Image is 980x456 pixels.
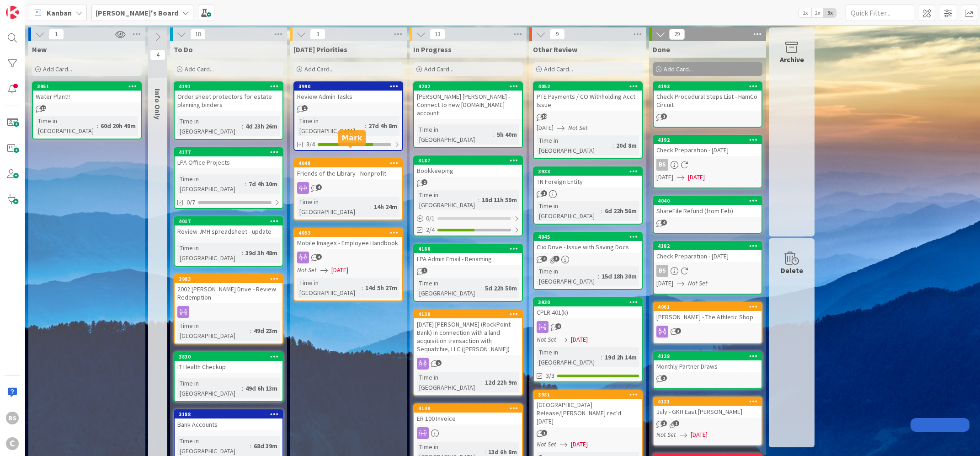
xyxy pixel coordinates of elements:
[673,420,679,426] span: 1
[246,179,280,189] div: 7d 4h 10m
[421,179,427,185] span: 2
[537,201,601,221] div: Time in [GEOGRAPHIC_DATA]
[538,168,642,175] div: 3933
[32,81,142,139] a: 3951Water Plant!!Time in [GEOGRAPHIC_DATA]:60d 20h 49m
[653,302,762,344] a: 4061[PERSON_NAME] - The Athletic Shop
[534,399,642,427] div: [GEOGRAPHIC_DATA] Release/[PERSON_NAME] rec'd [DATE]
[179,354,282,360] div: 3830
[413,45,452,54] span: In Progress
[824,8,836,17] span: 3x
[414,245,522,265] div: 4186LPA Admin Email - Renaming
[661,375,667,381] span: 1
[538,392,642,398] div: 3981
[656,279,673,288] span: [DATE]
[33,82,141,91] div: 3951
[658,243,762,249] div: 4182
[537,266,598,286] div: Time in [GEOGRAPHIC_DATA]
[250,326,251,336] span: :
[658,304,762,310] div: 4061
[175,156,282,168] div: LPA Office Projects
[541,190,547,196] span: 1
[691,430,708,440] span: [DATE]
[414,413,522,424] div: ER 100 Invoice
[417,372,481,392] div: Time in [GEOGRAPHIC_DATA]
[546,371,554,381] span: 3/3
[175,217,282,237] div: 4017Review JMH spreadsheet - update
[654,352,762,372] div: 4128Monthly Partner Draws
[414,318,522,355] div: [DATE] [PERSON_NAME] (RockPoint Bank) in connection with a land acquisition transaction with Sequ...
[414,156,522,177] div: 3187Bookkeeping
[654,360,762,372] div: Monthly Partner Draws
[293,228,403,301] a: 4053Mobile Images - Employee HandbookNot Set[DATE]Time in [GEOGRAPHIC_DATA]:14d 5h 27m
[418,83,522,90] div: 4202
[534,298,642,318] div: 3930CPLR 401(k)
[554,256,559,262] span: 3
[654,397,762,406] div: 4121
[175,361,282,373] div: IT Health Checkup
[654,311,762,323] div: [PERSON_NAME] - The Athletic Shop
[571,335,588,344] span: [DATE]
[32,45,47,54] span: New
[653,241,762,295] a: 4182Check Preparation - [DATE]BS[DATE]Not Set
[658,83,762,90] div: 4193
[424,65,453,73] span: Add Card...
[675,328,681,334] span: 3
[534,306,642,318] div: CPLR 401(k)
[97,121,98,131] span: :
[534,391,642,427] div: 3981[GEOGRAPHIC_DATA] Release/[PERSON_NAME] rec'd [DATE]
[294,229,402,237] div: 4053
[36,116,97,136] div: Time in [GEOGRAPHIC_DATA]
[174,45,193,54] span: To Do
[414,82,522,119] div: 4202[PERSON_NAME] [PERSON_NAME] - Connect to new [DOMAIN_NAME] account
[537,123,554,133] span: [DATE]
[366,121,399,131] div: 27d 4h 8m
[175,225,282,237] div: Review JMH spreadsheet - update
[654,303,762,323] div: 4061[PERSON_NAME] - The Athletic Shop
[414,310,522,318] div: 4130
[654,242,762,262] div: 4182Check Preparation - [DATE]
[653,397,762,446] a: 4121July - GKH East [PERSON_NAME]Not Set[DATE]
[293,158,403,220] a: 4048Friends of the Library - NonprofitTime in [GEOGRAPHIC_DATA]:14h 24m
[153,89,162,119] span: Info Only
[654,406,762,418] div: July - GKH East [PERSON_NAME]
[534,82,642,111] div: 4052PTE Payments / CO Withholding Acct Issue
[478,195,479,205] span: :
[653,135,762,188] a: 4192Check Preparation - [DATE]BS[DATE][DATE]
[413,309,523,396] a: 4130[DATE] [PERSON_NAME] (RockPoint Bank) in connection with a land acquisition transaction with ...
[186,198,195,207] span: 0/7
[294,159,402,167] div: 4048
[654,205,762,217] div: ShareFile Refund (from Feb)
[654,82,762,91] div: 4193
[43,65,72,73] span: Add Card...
[688,172,705,182] span: [DATE]
[661,220,667,225] span: 4
[242,248,243,258] span: :
[571,440,588,449] span: [DATE]
[185,65,214,73] span: Add Card...
[293,45,347,54] span: Today's Priorities
[495,129,519,139] div: 5h 40m
[602,206,639,216] div: 6d 22h 56m
[417,278,481,298] div: Time in [GEOGRAPHIC_DATA]
[414,404,522,413] div: 4149
[177,436,250,456] div: Time in [GEOGRAPHIC_DATA]
[654,250,762,262] div: Check Preparation - [DATE]
[654,82,762,111] div: 4193Check Procedural Steps List - HamCo Circuit
[656,430,676,439] i: Not Set
[242,121,243,131] span: :
[177,321,250,341] div: Time in [GEOGRAPHIC_DATA]
[534,298,642,306] div: 3930
[413,81,523,148] a: 4202[PERSON_NAME] [PERSON_NAME] - Connect to new [DOMAIN_NAME] accountTime in [GEOGRAPHIC_DATA]:5...
[481,377,483,387] span: :
[175,410,282,430] div: 3188Bank Accounts
[537,347,601,367] div: Time in [GEOGRAPHIC_DATA]
[304,65,334,73] span: Add Card...
[654,159,762,171] div: BS
[534,233,642,241] div: 4045
[414,310,522,355] div: 4130[DATE] [PERSON_NAME] (RockPoint Bank) in connection with a land acquisition transaction with ...
[310,29,325,40] span: 3
[549,29,565,40] span: 9
[251,326,280,336] div: 49d 23m
[175,148,282,168] div: 4177LPA Office Projects
[414,245,522,253] div: 4186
